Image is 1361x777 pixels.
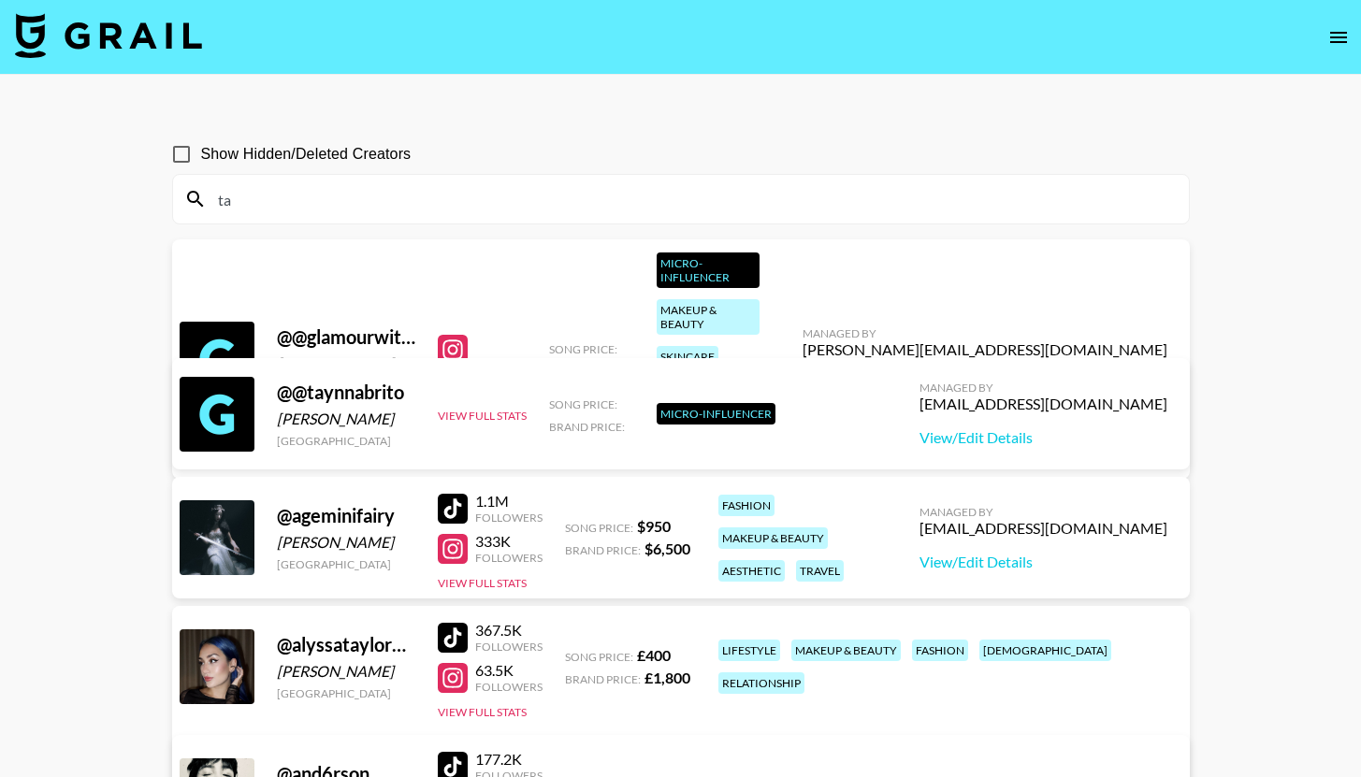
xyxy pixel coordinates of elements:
div: makeup & beauty [718,527,828,549]
div: skincare [657,346,718,367]
div: Micro-Influencer [657,403,775,424]
div: @ ageminifairy [277,504,415,527]
div: [PERSON_NAME] [277,662,415,681]
div: 367.5K [475,621,543,640]
div: makeup & beauty [657,299,760,335]
div: aesthetic [718,560,785,582]
button: View Full Stats [438,409,527,423]
div: [PERSON_NAME] [277,354,415,373]
span: Song Price: [549,397,617,411]
div: travel [796,560,844,582]
div: 1.1M [475,492,543,511]
span: Show Hidden/Deleted Creators [201,143,412,165]
div: makeup & beauty [791,640,901,661]
div: @ alyssataylorharper [277,633,415,656]
div: @ @glamourwithtaylor [277,325,415,349]
div: lifestyle [718,640,780,661]
div: Followers [475,551,543,565]
span: Brand Price: [549,420,625,434]
strong: $ 950 [637,517,671,535]
div: [GEOGRAPHIC_DATA] [277,557,415,571]
strong: £ 1,800 [644,669,690,686]
span: Brand Price: [565,672,641,686]
div: [PERSON_NAME] [277,533,415,552]
div: [PERSON_NAME][EMAIL_ADDRESS][DOMAIN_NAME] [803,340,1167,359]
div: 63.5K [475,661,543,680]
div: [EMAIL_ADDRESS][DOMAIN_NAME] [919,519,1167,538]
div: Followers [475,640,543,654]
button: View Full Stats [438,705,527,719]
div: [GEOGRAPHIC_DATA] [277,686,415,700]
input: Search by User Name [207,184,1178,214]
div: Followers [475,680,543,694]
span: Song Price: [565,521,633,535]
div: [GEOGRAPHIC_DATA] [277,434,415,448]
button: open drawer [1320,19,1357,56]
div: relationship [718,672,804,694]
div: 177.2K [475,750,543,769]
div: Micro-Influencer [657,252,760,288]
img: Grail Talent [15,13,202,58]
div: 333K [475,532,543,551]
div: Followers [475,511,543,525]
strong: £ 400 [637,646,671,664]
a: View/Edit Details [919,553,1167,571]
div: Managed By [919,381,1167,395]
span: Song Price: [565,650,633,664]
span: Song Price: [549,342,617,356]
div: fashion [912,640,968,661]
span: Brand Price: [565,543,641,557]
div: [EMAIL_ADDRESS][DOMAIN_NAME] [919,395,1167,413]
div: Managed By [919,505,1167,519]
div: [DEMOGRAPHIC_DATA] [979,640,1111,661]
div: Managed By [803,326,1167,340]
div: [PERSON_NAME] [277,410,415,428]
div: @ @taynnabrito [277,381,415,404]
button: View Full Stats [438,576,527,590]
strong: $ 6,500 [644,540,690,557]
a: View/Edit Details [919,428,1167,447]
div: fashion [718,495,775,516]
